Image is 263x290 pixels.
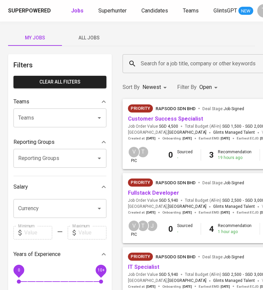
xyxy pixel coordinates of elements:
div: J [146,220,158,232]
div: 1 hour ago [218,229,252,235]
span: NEW [238,8,253,14]
span: Glints Managed Talent [213,204,255,209]
span: Glints Managed Talent [213,130,255,135]
input: Value [24,226,52,239]
span: SGD 5,940 [159,272,178,278]
span: [GEOGRAPHIC_DATA] [168,278,206,284]
a: Jobs [71,7,85,15]
div: T [137,146,149,158]
a: Fullstack Developer [128,190,179,196]
p: Salary [13,183,28,191]
span: Job Signed [224,106,244,111]
span: [DATE] [183,284,192,289]
span: Earliest EMD : [199,210,230,215]
div: Years of Experience [13,248,106,261]
h6: Filters [13,60,106,70]
span: Onboarding : [162,284,192,289]
span: Deal Stage : [202,181,244,185]
span: [GEOGRAPHIC_DATA] [168,203,206,210]
p: Filter By [177,83,197,91]
span: Superhunter [98,7,127,14]
span: Created at : [128,284,156,289]
p: Reporting Groups [13,138,55,146]
div: V [128,220,140,232]
button: Open [95,113,104,123]
span: GlintsGPT [213,7,237,14]
b: 4 [209,224,214,234]
span: Rapsodo Sdn Bhd [156,180,196,185]
span: Earliest EMD : [199,284,230,289]
div: Sourced [177,223,193,234]
span: SGD 2,500 [222,198,241,203]
span: Deal Stage : [202,106,244,111]
span: SGD 5,940 [159,198,178,203]
span: [DATE] [183,136,192,141]
span: - [243,198,244,203]
div: New Job received from Demand Team [128,104,153,112]
p: Teams [13,98,29,106]
span: Teams [183,7,199,14]
span: Rapsodo Sdn Bhd [156,254,196,259]
div: Superpowered [8,7,51,15]
span: [DATE] [221,210,230,215]
div: New Job received from Demand Team [128,179,153,187]
span: Candidates [141,7,168,14]
span: Created at : [128,136,156,141]
span: - [243,124,244,129]
b: 0 [168,150,173,160]
span: Priority [128,105,153,112]
button: Open [95,154,104,163]
span: All Jobs [66,34,112,42]
b: Jobs [71,7,84,14]
span: [DATE] [146,284,156,289]
span: Open [199,84,212,90]
div: Teams [13,95,106,108]
input: Value [78,226,106,239]
div: Salary [13,180,106,194]
div: Open [199,81,220,94]
p: Years of Experience [13,250,61,258]
span: SGD 2,500 [222,272,241,278]
span: [DATE] [183,210,192,215]
p: Newest [142,83,161,91]
span: Job Order Value [128,198,178,203]
span: Priority [128,179,153,186]
span: 10+ [97,267,104,272]
span: Clear All filters [19,78,101,86]
button: Open [95,204,104,213]
span: Onboarding : [162,210,192,215]
span: [GEOGRAPHIC_DATA] [168,129,206,136]
span: [DATE] [221,284,230,289]
div: Newest [142,81,169,94]
span: Priority [128,253,153,260]
span: My Jobs [12,34,58,42]
div: pic [128,220,140,237]
div: V [128,146,140,158]
span: SGD 1,500 [222,124,241,129]
span: Job Order Value [128,272,178,278]
span: Glints Managed Talent [213,278,255,283]
a: Superpowered [8,7,52,15]
span: [DATE] [146,210,156,215]
div: pic [128,146,140,164]
div: Recommendation [218,223,252,234]
div: - [177,155,193,161]
a: GlintsGPT NEW [213,7,253,15]
div: Sourced [177,149,193,161]
span: SGD 4,500 [159,124,178,129]
span: Job Signed [224,181,244,185]
a: Teams [183,7,200,15]
span: Job Signed [224,255,244,259]
div: 19 hours ago [218,155,252,161]
button: Clear All filters [13,76,106,88]
span: - [243,272,244,278]
a: Superhunter [98,7,128,15]
p: Sort By [123,83,140,91]
span: [GEOGRAPHIC_DATA] , [128,278,206,284]
span: 0 [18,267,20,272]
span: [DATE] [221,136,230,141]
b: 3 [209,150,214,160]
a: IT Specialist [128,264,159,270]
div: T [137,220,149,232]
span: Onboarding : [162,136,192,141]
